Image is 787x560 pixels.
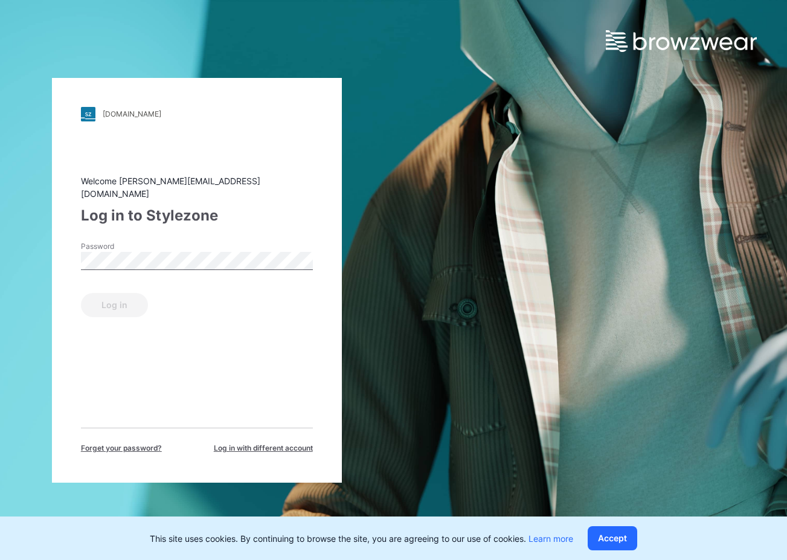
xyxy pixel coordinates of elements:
[81,107,313,121] a: [DOMAIN_NAME]
[528,533,573,544] a: Learn more
[81,205,313,227] div: Log in to Stylezone
[81,107,95,121] img: stylezone-logo.562084cfcfab977791bfbf7441f1a819.svg
[606,30,757,52] img: browzwear-logo.e42bd6dac1945053ebaf764b6aa21510.svg
[588,526,637,550] button: Accept
[81,175,313,200] div: Welcome [PERSON_NAME][EMAIL_ADDRESS][DOMAIN_NAME]
[81,241,165,252] label: Password
[81,443,162,454] span: Forget your password?
[103,109,161,118] div: [DOMAIN_NAME]
[214,443,313,454] span: Log in with different account
[150,532,573,545] p: This site uses cookies. By continuing to browse the site, you are agreeing to our use of cookies.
